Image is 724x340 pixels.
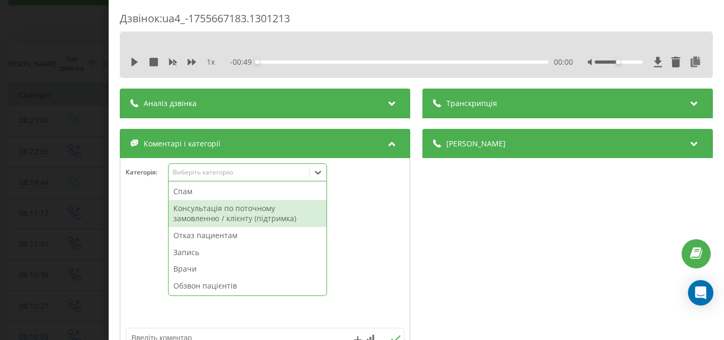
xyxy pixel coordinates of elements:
div: Врачи [169,260,326,277]
h4: Категорія : [126,169,168,176]
span: 00:00 [554,57,573,67]
div: Open Intercom Messenger [688,280,713,306]
span: - 00:49 [230,57,257,67]
div: Accessibility label [616,60,620,64]
div: Спам [169,183,326,200]
span: [PERSON_NAME] [446,138,506,149]
span: 1 x [207,57,215,67]
div: Отказ пациентам [169,227,326,244]
span: Аналіз дзвінка [144,98,197,109]
div: Обзвон пацієнтів [169,277,326,294]
div: Виберіть категорію [172,168,305,177]
div: Запись [169,244,326,261]
span: Коментарі і категорії [144,138,220,149]
div: Консультація по поточному замовленню / клієнту (підтримка) [169,200,326,227]
span: Транскрипція [446,98,497,109]
div: Дзвінок : ua4_-1755667183.1301213 [120,11,713,32]
div: Accessibility label [255,60,259,64]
